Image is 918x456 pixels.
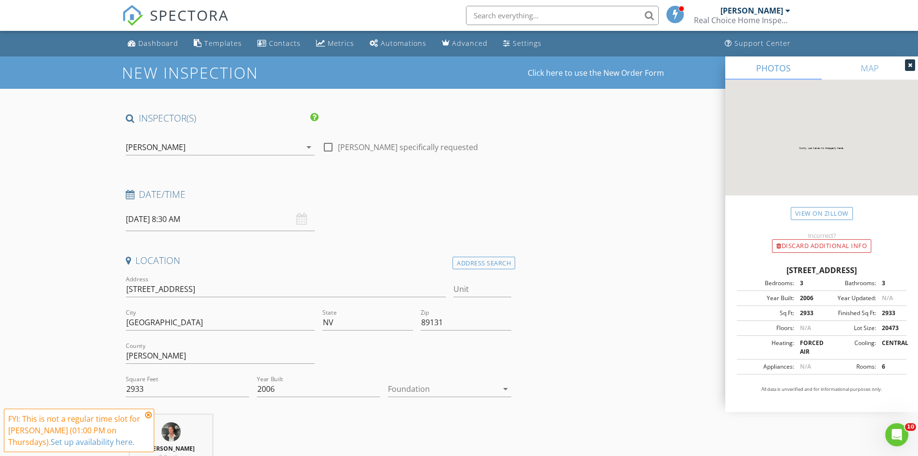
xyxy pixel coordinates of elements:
[466,6,659,25] input: Search everything...
[791,207,853,220] a: View on Zillow
[740,294,794,303] div: Year Built:
[876,339,904,356] div: CENTRAL
[725,80,918,219] img: streetview
[885,423,908,446] iframe: Intercom live chat
[438,35,492,53] a: Advanced
[822,279,876,288] div: Bathrooms:
[126,188,512,201] h4: Date/Time
[740,324,794,332] div: Floors:
[122,5,143,26] img: The Best Home Inspection Software - Spectora
[528,69,664,77] a: Click here to use the New Order Form
[876,324,904,332] div: 20473
[725,56,822,80] a: PHOTOS
[734,39,791,48] div: Support Center
[269,39,301,48] div: Contacts
[303,141,315,153] i: arrow_drop_down
[905,423,916,431] span: 10
[190,35,246,53] a: Templates
[772,239,871,253] div: Discard Additional info
[126,254,512,267] h4: Location
[882,294,893,302] span: N/A
[452,39,488,48] div: Advanced
[328,39,354,48] div: Metrics
[721,35,795,53] a: Support Center
[381,39,426,48] div: Automations
[8,413,142,448] div: FYI: This is not a regular time slot for [PERSON_NAME] (01:00 PM on Thursdays).
[253,35,305,53] a: Contacts
[876,279,904,288] div: 3
[725,232,918,239] div: Incorrect?
[500,383,511,395] i: arrow_drop_down
[126,207,315,231] input: Select date
[740,279,794,288] div: Bedrooms:
[366,35,430,53] a: Automations (Basic)
[122,64,335,81] h1: New Inspection
[737,264,906,276] div: [STREET_ADDRESS]
[740,339,794,356] div: Heating:
[822,339,876,356] div: Cooling:
[720,6,783,15] div: [PERSON_NAME]
[822,309,876,318] div: Finished Sq Ft:
[694,15,790,25] div: Real Choice Home Inspections Inc.
[740,362,794,371] div: Appliances:
[876,309,904,318] div: 2933
[124,35,182,53] a: Dashboard
[452,257,515,270] div: Address Search
[161,422,181,442] img: chris_spectora.jpg
[794,279,822,288] div: 3
[204,39,242,48] div: Templates
[800,324,811,332] span: N/A
[794,294,822,303] div: 2006
[51,437,134,447] a: Set up availability here.
[822,362,876,371] div: Rooms:
[737,386,906,393] p: All data is unverified and for informational purposes only.
[126,143,186,152] div: [PERSON_NAME]
[794,339,822,356] div: FORCED AIR
[794,309,822,318] div: 2933
[822,294,876,303] div: Year Updated:
[150,5,229,25] span: SPECTORA
[138,39,178,48] div: Dashboard
[800,362,811,371] span: N/A
[499,35,545,53] a: Settings
[126,112,319,124] h4: INSPECTOR(S)
[876,362,904,371] div: 6
[338,142,478,152] label: [PERSON_NAME] specifically requested
[513,39,542,48] div: Settings
[312,35,358,53] a: Metrics
[822,56,918,80] a: MAP
[122,13,229,33] a: SPECTORA
[147,444,195,453] strong: [PERSON_NAME]
[822,324,876,332] div: Lot Size:
[740,309,794,318] div: Sq Ft:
